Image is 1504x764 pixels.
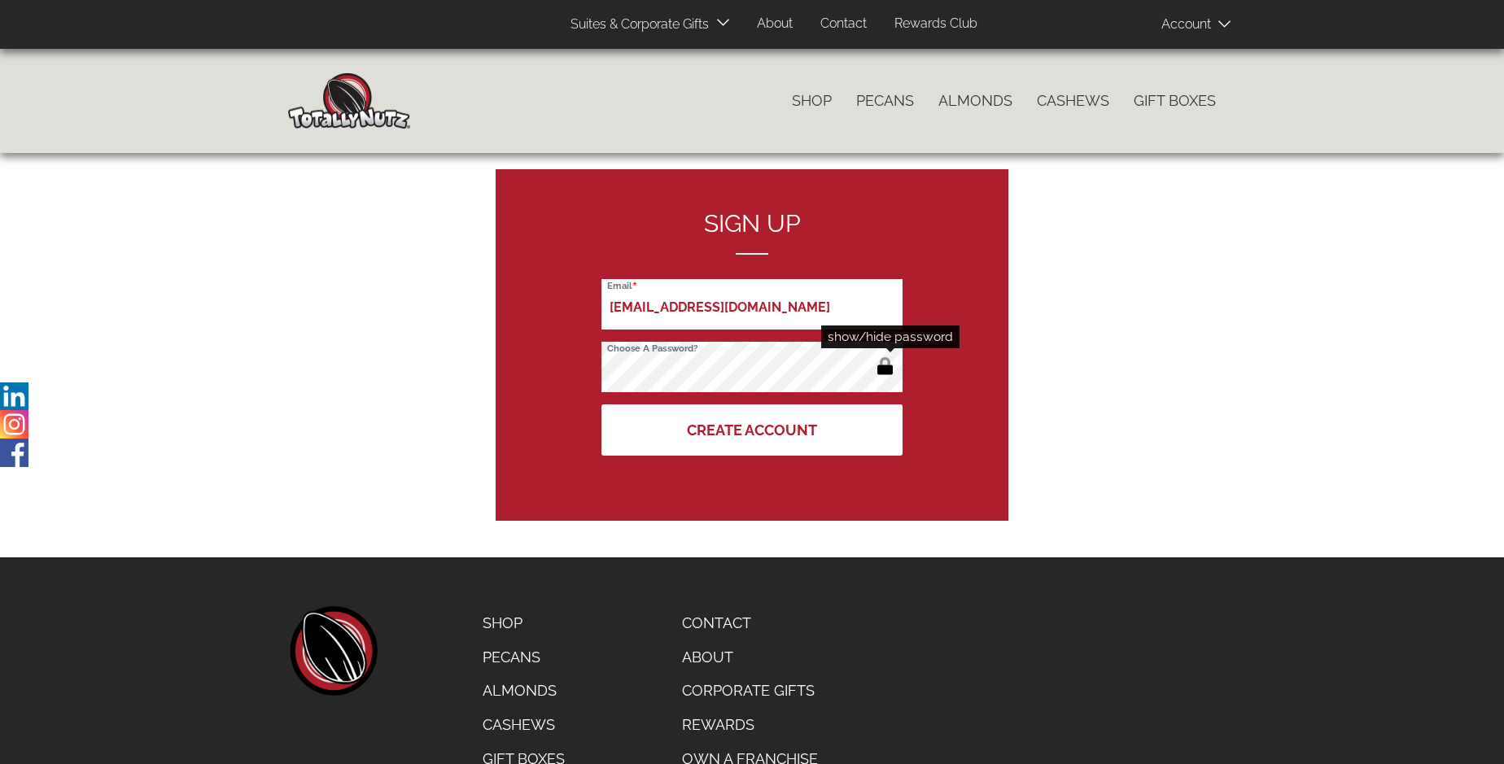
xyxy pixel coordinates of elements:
[470,674,577,708] a: Almonds
[670,708,830,742] a: Rewards
[470,708,577,742] a: Cashews
[470,606,577,640] a: Shop
[1121,84,1228,118] a: Gift Boxes
[808,8,879,40] a: Contact
[1025,84,1121,118] a: Cashews
[670,640,830,675] a: About
[745,8,805,40] a: About
[558,9,714,41] a: Suites & Corporate Gifts
[926,84,1025,118] a: Almonds
[844,84,926,118] a: Pecans
[670,606,830,640] a: Contact
[780,84,844,118] a: Shop
[601,279,903,330] input: Email
[670,674,830,708] a: Corporate Gifts
[288,73,410,129] img: Home
[882,8,990,40] a: Rewards Club
[821,325,960,348] div: show/hide password
[288,606,378,696] a: home
[601,210,903,255] h2: Sign up
[470,640,577,675] a: Pecans
[601,404,903,456] button: Create Account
